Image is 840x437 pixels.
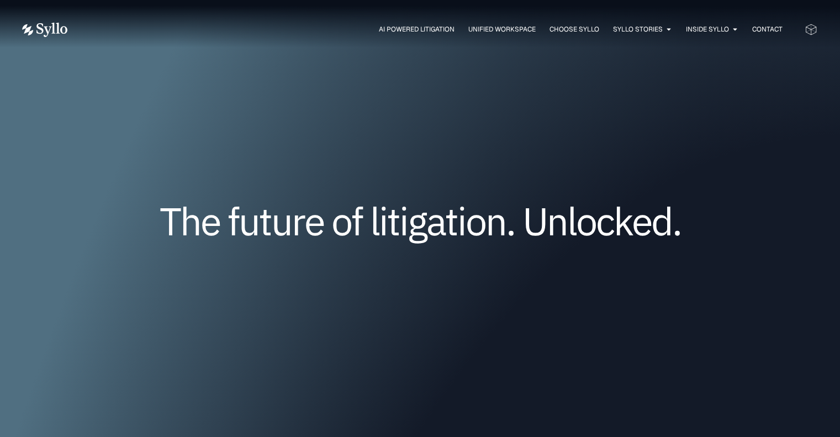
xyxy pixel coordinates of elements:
[752,24,783,34] a: Contact
[550,24,599,34] a: Choose Syllo
[613,24,663,34] a: Syllo Stories
[379,24,455,34] a: AI Powered Litigation
[468,24,536,34] a: Unified Workspace
[686,24,729,34] a: Inside Syllo
[22,23,67,37] img: Vector
[89,24,783,35] div: Menu Toggle
[89,203,752,239] h1: The future of litigation. Unlocked.
[89,24,783,35] nav: Menu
